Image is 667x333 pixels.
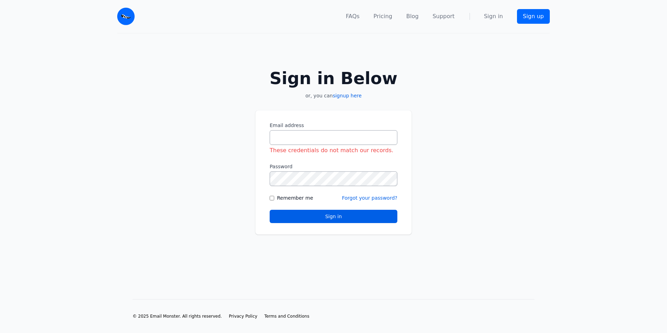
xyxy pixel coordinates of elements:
label: Password [270,163,397,170]
a: Forgot your password? [342,195,397,201]
img: Email Monster [117,8,135,25]
p: or, you can [255,92,412,99]
a: Terms and Conditions [264,313,309,319]
label: Email address [270,122,397,129]
a: signup here [333,93,362,98]
label: Remember me [277,194,313,201]
a: Blog [406,12,419,21]
a: FAQs [346,12,359,21]
a: Privacy Policy [229,313,257,319]
a: Pricing [374,12,392,21]
span: Terms and Conditions [264,314,309,319]
a: Sign up [517,9,550,24]
a: Sign in [484,12,503,21]
li: © 2025 Email Monster. All rights reserved. [133,313,222,319]
span: Privacy Policy [229,314,257,319]
div: These credentials do not match our records. [270,146,397,155]
a: Support [433,12,455,21]
button: Sign in [270,210,397,223]
h2: Sign in Below [255,70,412,87]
